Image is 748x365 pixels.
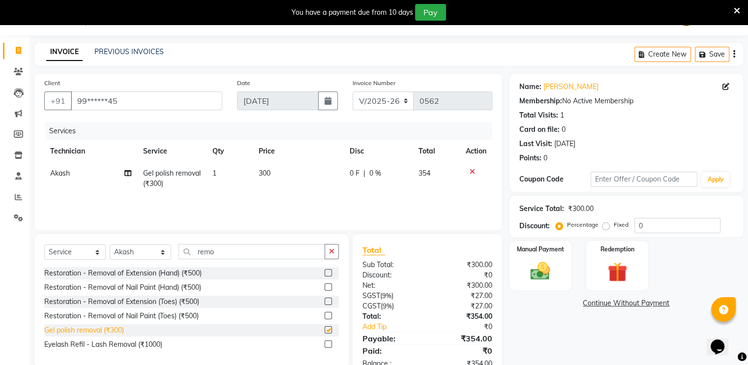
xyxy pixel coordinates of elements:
[344,140,413,162] th: Disc
[383,302,392,310] span: 9%
[427,260,500,270] div: ₹300.00
[353,79,395,88] label: Invoice Number
[259,169,270,178] span: 300
[519,174,591,184] div: Coupon Code
[600,245,634,254] label: Redemption
[419,169,430,178] span: 354
[71,91,222,110] input: Search by Name/Mobile/Email/Code
[44,311,199,321] div: Restoration - Removal of Nail Paint (Toes) (₹500)
[355,260,427,270] div: Sub Total:
[415,4,446,21] button: Pay
[44,268,202,278] div: Restoration - Removal of Extension (Hand) (₹500)
[543,82,598,92] a: [PERSON_NAME]
[369,168,381,179] span: 0 %
[44,339,162,350] div: Eyelash Refil - Lash Removal (₹1000)
[44,91,72,110] button: +91
[355,345,427,357] div: Paid:
[44,297,199,307] div: Restoration - Removal of Extension (Toes) (₹500)
[519,221,550,231] div: Discount:
[46,43,83,61] a: INVOICE
[427,345,500,357] div: ₹0
[567,220,598,229] label: Percentage
[427,270,500,280] div: ₹0
[143,169,200,188] span: Gel polish removal (₹300)
[701,172,729,187] button: Apply
[207,140,253,162] th: Qty
[362,302,381,310] span: CGST
[94,47,164,56] a: PREVIOUS INVOICES
[707,326,738,355] iframe: chat widget
[44,325,124,335] div: Gel polish removal (₹300)
[237,79,250,88] label: Date
[355,322,439,332] a: Add Tip
[562,124,566,135] div: 0
[50,169,70,178] span: Akash
[543,153,547,163] div: 0
[382,292,391,300] span: 9%
[511,298,741,308] a: Continue Without Payment
[591,172,698,187] input: Enter Offer / Coupon Code
[44,79,60,88] label: Client
[517,245,564,254] label: Manual Payment
[44,140,137,162] th: Technician
[292,7,413,18] div: You have a payment due from 10 days
[695,47,729,62] button: Save
[519,139,552,149] div: Last Visit:
[568,204,594,214] div: ₹300.00
[355,311,427,322] div: Total:
[519,204,564,214] div: Service Total:
[519,110,558,121] div: Total Visits:
[524,260,556,282] img: _cash.svg
[362,291,380,300] span: SGST
[137,140,207,162] th: Service
[519,153,541,163] div: Points:
[601,260,633,284] img: _gift.svg
[44,282,201,293] div: Restoration - Removal of Nail Paint (Hand) (₹500)
[350,168,359,179] span: 0 F
[355,301,427,311] div: ( )
[355,291,427,301] div: ( )
[427,280,500,291] div: ₹300.00
[413,140,459,162] th: Total
[427,333,500,344] div: ₹354.00
[427,291,500,301] div: ₹27.00
[519,96,733,106] div: No Active Membership
[363,168,365,179] span: |
[460,140,492,162] th: Action
[519,124,560,135] div: Card on file:
[519,96,562,106] div: Membership:
[554,139,575,149] div: [DATE]
[355,270,427,280] div: Discount:
[212,169,216,178] span: 1
[355,333,427,344] div: Payable:
[253,140,343,162] th: Price
[427,301,500,311] div: ₹27.00
[45,122,500,140] div: Services
[362,245,385,255] span: Total
[614,220,628,229] label: Fixed
[519,82,541,92] div: Name:
[560,110,564,121] div: 1
[427,311,500,322] div: ₹354.00
[439,322,499,332] div: ₹0
[355,280,427,291] div: Net:
[634,47,691,62] button: Create New
[179,244,325,259] input: Search or Scan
